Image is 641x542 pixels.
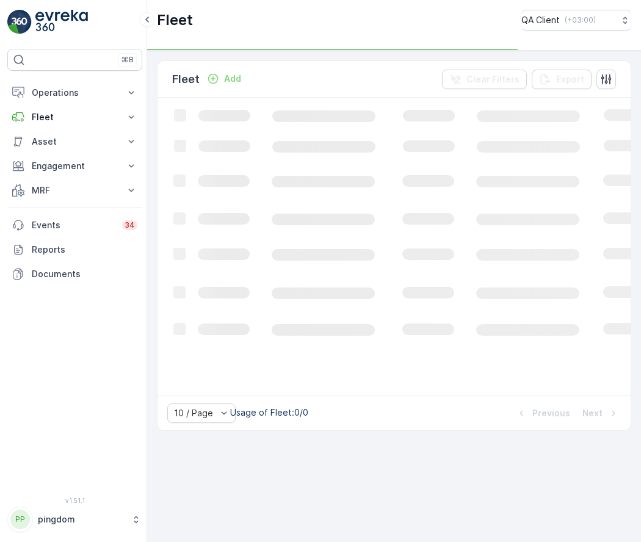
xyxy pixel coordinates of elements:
p: Next [582,407,603,419]
p: pingdom [38,513,125,526]
p: Add [224,73,241,85]
img: logo [7,10,32,34]
a: Events34 [7,213,142,237]
button: Export [532,70,592,89]
p: ⌘B [121,55,134,65]
button: Add [202,71,246,86]
p: Fleet [32,111,118,123]
button: PPpingdom [7,507,142,532]
p: Operations [32,87,118,99]
button: Previous [514,406,571,421]
button: Clear Filters [442,70,527,89]
p: 34 [125,220,135,230]
a: Documents [7,262,142,286]
a: Reports [7,237,142,262]
p: ( +03:00 ) [565,15,596,25]
p: Clear Filters [466,73,520,85]
p: Asset [32,135,118,148]
button: QA Client(+03:00) [521,10,631,31]
p: Fleet [157,10,193,30]
p: Documents [32,268,137,280]
p: Events [32,219,115,231]
img: logo_light-DOdMpM7g.png [35,10,88,34]
p: MRF [32,184,118,197]
button: MRF [7,178,142,203]
button: Next [581,406,621,421]
button: Fleet [7,105,142,129]
button: Operations [7,81,142,105]
span: v 1.51.1 [7,497,142,504]
p: Previous [532,407,570,419]
p: QA Client [521,14,560,26]
p: Reports [32,244,137,256]
button: Asset [7,129,142,154]
p: Export [556,73,584,85]
div: PP [10,510,30,529]
p: Engagement [32,160,118,172]
button: Engagement [7,154,142,178]
p: Usage of Fleet : 0/0 [230,406,308,419]
p: Fleet [172,71,200,88]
